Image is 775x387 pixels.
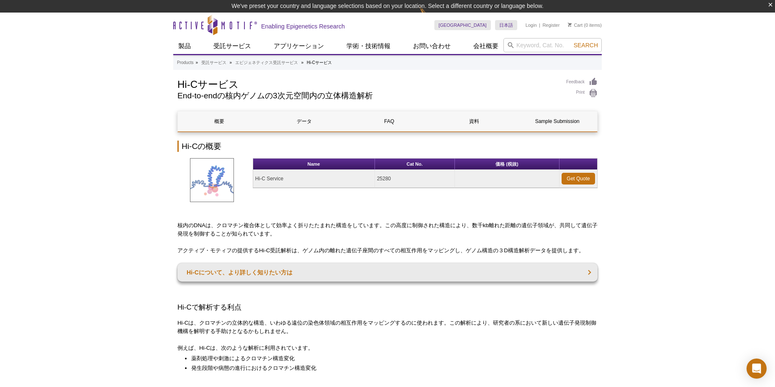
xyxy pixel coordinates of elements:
[503,38,602,52] input: Keyword, Cat. No.
[177,263,598,282] a: Hi-Cについて、より詳しく知りたい方は
[455,159,559,170] th: 価格 (税抜)
[348,111,430,131] a: FAQ
[408,38,456,54] a: お問い合わせ
[562,173,595,185] a: Get Quote
[177,246,598,255] p: アクティブ・モティフの提供するHi-C受託解析は、ゲノム内の離れた遺伝子座間のすべての相互作用をマッピングし、ゲノム構造の３D構造解析データを提供します。
[495,20,517,30] a: 日本語
[173,38,196,54] a: 製品
[208,38,256,54] a: 受託サービス
[177,77,558,90] h1: Hi-Cサービス
[542,22,559,28] a: Register
[269,38,329,54] a: アプリケーション
[230,60,232,65] li: »
[191,364,589,372] li: 発生段階や病態の進行におけるクロマチン構造変化
[177,141,598,152] h2: Hi-Cの概要
[566,77,598,87] a: Feedback
[263,111,345,131] a: データ
[568,20,602,30] li: (0 items)
[307,60,332,65] li: Hi-Cサービス
[571,41,600,49] button: Search
[574,42,598,49] span: Search
[747,359,767,379] div: Open Intercom Messenger
[568,22,583,28] a: Cart
[235,59,298,67] a: エピジェネティクス受託サービス
[375,159,455,170] th: Cat No.
[177,59,193,67] a: Products
[253,170,375,188] td: Hi-C Service
[301,60,304,65] li: »
[375,170,455,188] td: 25280
[190,158,234,202] img: Hi-C Service
[201,59,226,67] a: 受託サービス
[526,22,537,28] a: Login
[468,38,503,54] a: 会社概要
[539,20,540,30] li: |
[566,89,598,98] a: Print
[341,38,395,54] a: 学術・技術情報
[518,111,597,131] a: Sample Submission
[177,92,558,100] h2: End-to-endの核内ゲノムの3次元空間内の立体構造解析
[177,221,598,238] p: 核内のDNAは、クロマチン複合体として効率よく折りたたまれた構造をしています。この高度に制御された構造により、数千kb離れた距離の遺伝子領域が、共同して遺伝子発現を制御することが知られています。
[195,60,198,65] li: »
[420,6,442,26] img: Change Here
[178,111,260,131] a: 概要
[568,23,572,27] img: Your Cart
[261,23,345,30] h2: Enabling Epigenetics Research
[253,159,375,170] th: Name
[177,344,598,352] p: 例えば、Hi-Cは、次のような解析に利用されています。
[177,319,598,336] p: Hi-Cは、クロマチンの立体的な構造、いわゆる遠位の染色体領域の相互作用をマッピングするのに使われます。この解析により、研究者の系において新しい遺伝子発現制御機構を解明する手助けとなるかもしれません。
[177,302,598,313] h3: Hi-Cで解析する利点
[434,20,491,30] a: [GEOGRAPHIC_DATA]
[191,354,589,363] li: 薬剤処理や刺激によるクロマチン構造変化​
[433,111,516,131] a: 資料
